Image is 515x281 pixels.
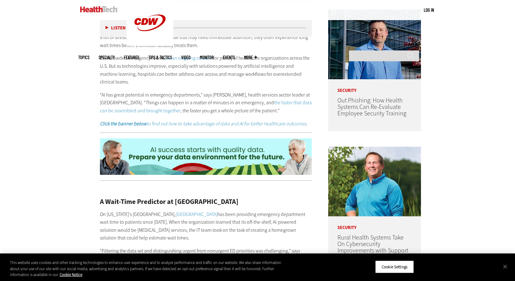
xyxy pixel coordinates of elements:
[60,272,82,277] a: More information about your privacy
[148,55,172,60] a: Tips & Tactics
[127,41,173,47] a: CDW
[223,55,235,60] a: Events
[176,211,217,218] a: [GEOGRAPHIC_DATA]
[100,91,312,115] p: “AI has great potential in emergency departments,” says [PERSON_NAME], health services sector lea...
[200,55,214,60] a: MonITor
[78,55,89,60] span: Topics
[80,6,118,12] img: Home
[337,96,406,118] a: Out Phishing: How Health Systems Can Re-Evaluate Employee Security Training
[375,260,414,273] button: Cookie Settings
[337,233,408,255] a: Rural Health Systems Take On Cybersecurity Improvements with Support
[124,55,139,60] a: Features
[100,138,312,175] img: ht-dataandai-animated-2025-prepare-desktop
[328,216,421,230] p: Security
[424,7,434,13] a: Log in
[100,210,312,242] p: On [US_STATE]’s [GEOGRAPHIC_DATA], has been providing emergency department wait time to patients ...
[100,198,312,205] h2: A Wait-Time Predictor at [GEOGRAPHIC_DATA]
[99,55,115,60] span: Specialty
[181,55,191,60] a: Video
[100,54,312,86] p: Overcrowded emergency rooms for plenty of healthcare organizations across the U.S. But as technol...
[100,120,146,127] strong: Click the banner below
[424,7,434,13] div: User menu
[244,55,257,60] span: More
[100,120,307,127] em: to find out how to take advantage of data and AI for better healthcare outcomes.
[498,260,512,273] button: Close
[10,260,283,278] div: This website uses cookies and other tracking technologies to enhance user experience and to analy...
[100,247,312,263] p: “Filtering the data set and distinguishing urgent from nonurgent ED priorities was challenging,” ...
[328,79,421,93] p: Security
[328,147,421,216] img: Jim Roeder
[100,120,307,127] a: Click the banner belowto find out how to take advantage of data and AI for better healthcare outc...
